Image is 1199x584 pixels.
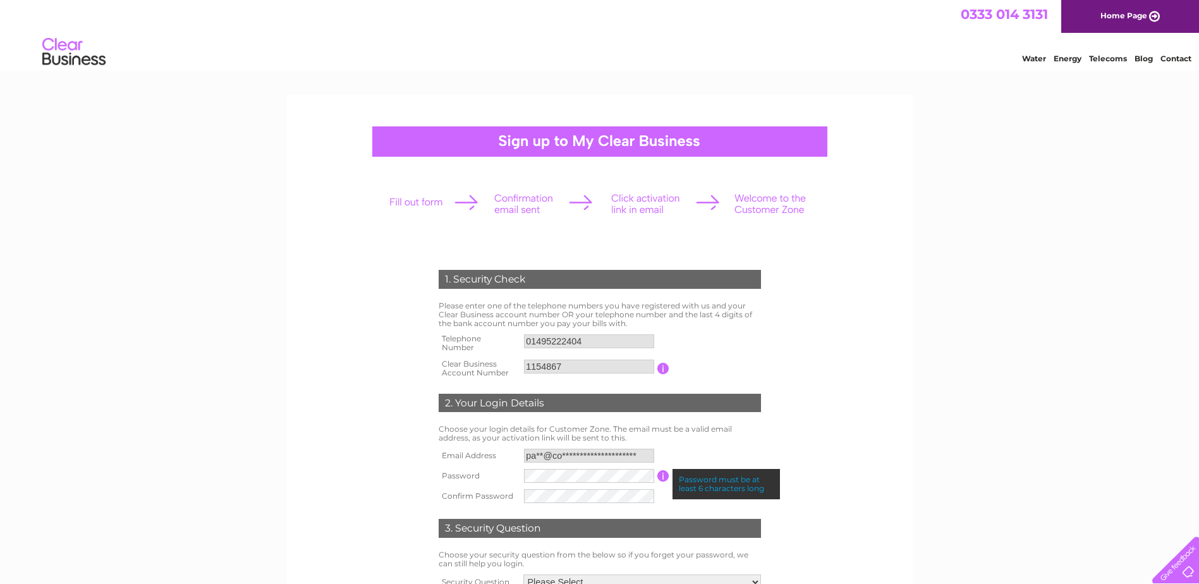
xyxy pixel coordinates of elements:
th: Confirm Password [435,486,521,506]
div: Clear Business is a trading name of Verastar Limited (registered in [GEOGRAPHIC_DATA] No. 3667643... [301,7,899,61]
img: logo.png [42,33,106,71]
td: Please enter one of the telephone numbers you have registered with us and your Clear Business acc... [435,298,764,331]
a: Contact [1160,54,1191,63]
input: Information [657,470,669,482]
th: Password [435,466,521,486]
div: 3. Security Question [439,519,761,538]
a: Energy [1054,54,1081,63]
a: Water [1022,54,1046,63]
th: Email Address [435,446,521,466]
a: Telecoms [1089,54,1127,63]
div: 2. Your Login Details [439,394,761,413]
th: Telephone Number [435,331,521,356]
div: 1. Security Check [439,270,761,289]
th: Clear Business Account Number [435,356,521,381]
a: Blog [1135,54,1153,63]
div: Password must be at least 6 characters long [673,469,780,499]
input: Information [657,363,669,374]
td: Choose your login details for Customer Zone. The email must be a valid email address, as your act... [435,422,764,446]
td: Choose your security question from the below so if you forget your password, we can still help yo... [435,547,764,571]
a: 0333 014 3131 [961,6,1048,22]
